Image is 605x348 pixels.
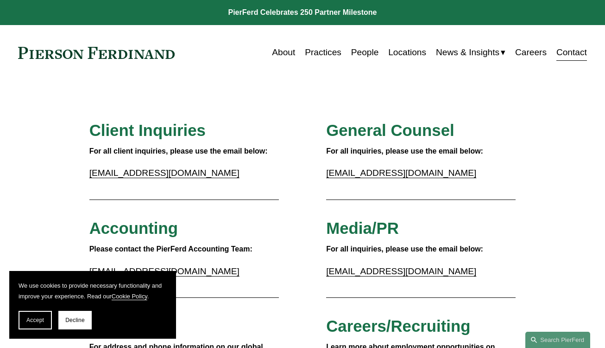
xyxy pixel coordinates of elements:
a: Practices [305,44,341,61]
strong: For all inquiries, please use the email below: [326,147,483,155]
a: Cookie Policy [112,293,147,300]
a: Contact [556,44,587,61]
span: General Counsel [326,121,454,139]
a: [EMAIL_ADDRESS][DOMAIN_NAME] [89,168,239,178]
span: Decline [65,317,85,323]
a: [EMAIL_ADDRESS][DOMAIN_NAME] [89,266,239,276]
a: [EMAIL_ADDRESS][DOMAIN_NAME] [326,266,476,276]
a: [EMAIL_ADDRESS][DOMAIN_NAME] [326,168,476,178]
a: About [272,44,295,61]
span: Media/PR [326,219,399,237]
a: Search this site [525,332,590,348]
strong: For all client inquiries, please use the email below: [89,147,268,155]
button: Decline [58,311,92,329]
a: Careers [515,44,547,61]
a: People [351,44,379,61]
p: We use cookies to provide necessary functionality and improve your experience. Read our . [19,280,167,302]
span: Careers/Recruiting [326,317,470,335]
strong: Please contact the PierFerd Accounting Team: [89,245,252,253]
button: Accept [19,311,52,329]
span: News & Insights [436,45,499,60]
span: Accounting [89,219,178,237]
span: Accept [26,317,44,323]
a: Locations [388,44,426,61]
strong: For all inquiries, please use the email below: [326,245,483,253]
a: folder dropdown [436,44,505,61]
span: Client Inquiries [89,121,206,139]
section: Cookie banner [9,271,176,339]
